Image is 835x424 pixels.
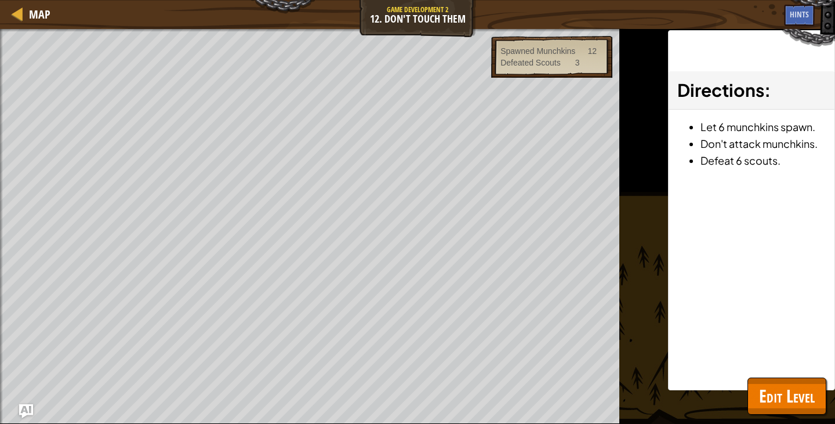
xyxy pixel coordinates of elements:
div: Spawned Munchkins [500,45,575,57]
button: Ask AI [19,404,33,418]
span: Directions [677,79,764,101]
span: Map [29,6,50,22]
button: Edit Level [747,378,826,415]
li: Defeat 6 scouts. [700,152,826,169]
a: Map [23,6,50,22]
h3: : [677,77,826,103]
li: Let 6 munchkins spawn. [700,118,826,135]
span: Hints [790,9,809,20]
span: Edit Level [759,384,815,408]
div: 3 [575,57,580,68]
div: 12 [588,45,597,57]
div: Defeated Scouts [500,57,561,68]
li: Don't attack munchkins. [700,135,826,152]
